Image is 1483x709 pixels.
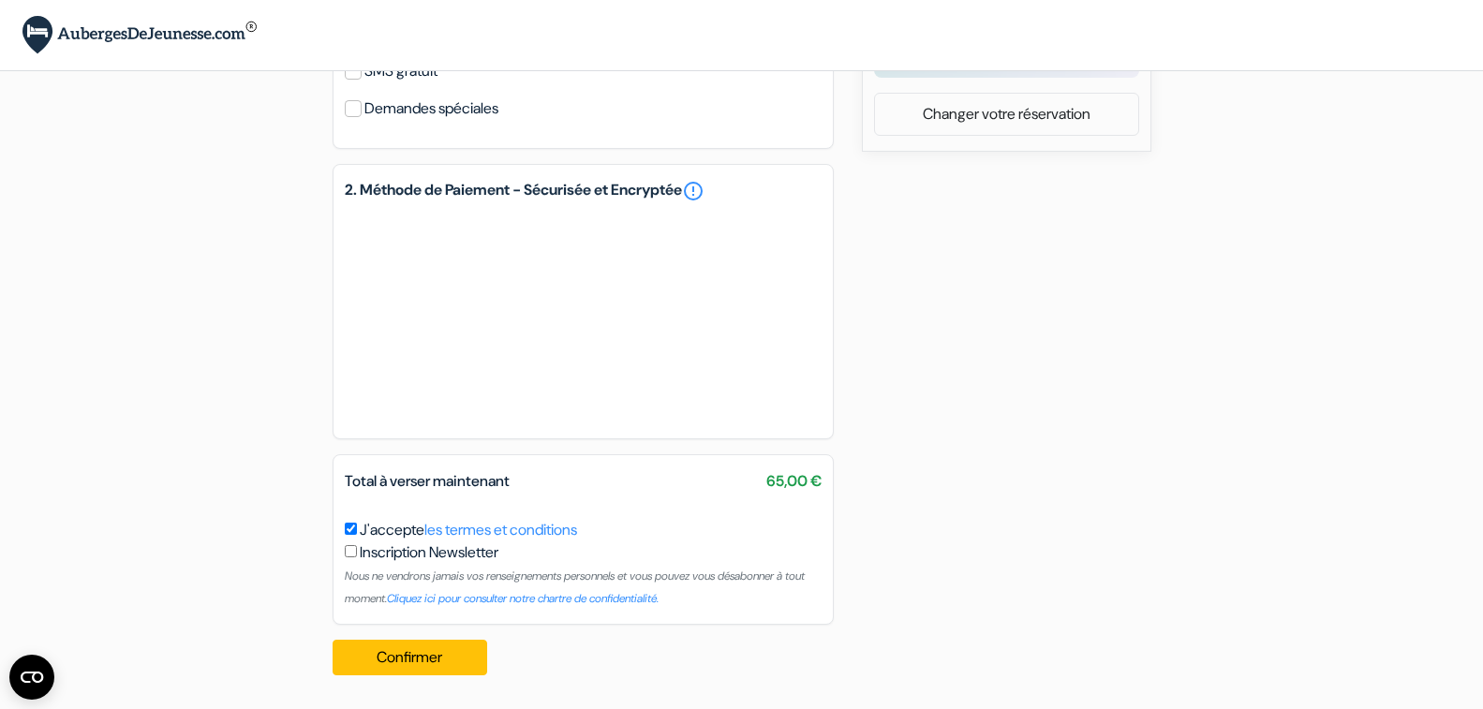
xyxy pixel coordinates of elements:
a: Changer votre réservation [875,96,1138,132]
button: Ouvrir le widget CMP [9,655,54,700]
label: J'accepte [360,519,577,541]
span: Total à verser maintenant [345,471,510,491]
iframe: Cadre de saisie sécurisé pour le paiement [341,206,825,427]
button: Confirmer [333,640,488,675]
a: Cliquez ici pour consulter notre chartre de confidentialité. [387,591,659,606]
a: les termes et conditions [424,520,577,539]
label: SMS gratuit [364,58,437,84]
label: Demandes spéciales [364,96,498,122]
small: Nous ne vendrons jamais vos renseignements personnels et vous pouvez vous désabonner à tout moment. [345,569,805,606]
img: AubergesDeJeunesse.com [22,16,257,54]
label: Inscription Newsletter [360,541,498,564]
h5: 2. Méthode de Paiement - Sécurisée et Encryptée [345,180,822,202]
span: 65,00 € [766,470,822,493]
a: error_outline [682,180,704,202]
